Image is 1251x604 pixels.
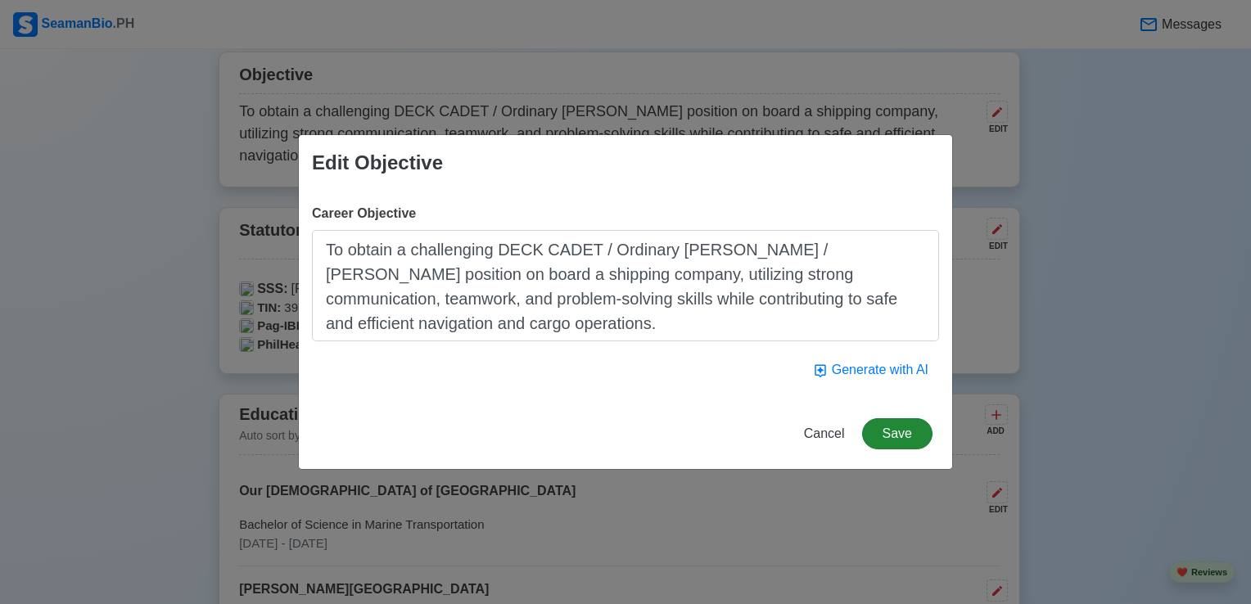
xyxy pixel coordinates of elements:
textarea: To obtain a challenging DECK CADET / Ordinary [PERSON_NAME] / [PERSON_NAME] position on board a s... [312,230,939,341]
button: Generate with AI [802,354,939,385]
div: Edit Objective [312,148,443,178]
button: Save [862,418,933,449]
span: Cancel [804,426,845,440]
button: Cancel [793,418,856,449]
label: Career Objective [312,204,416,223]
